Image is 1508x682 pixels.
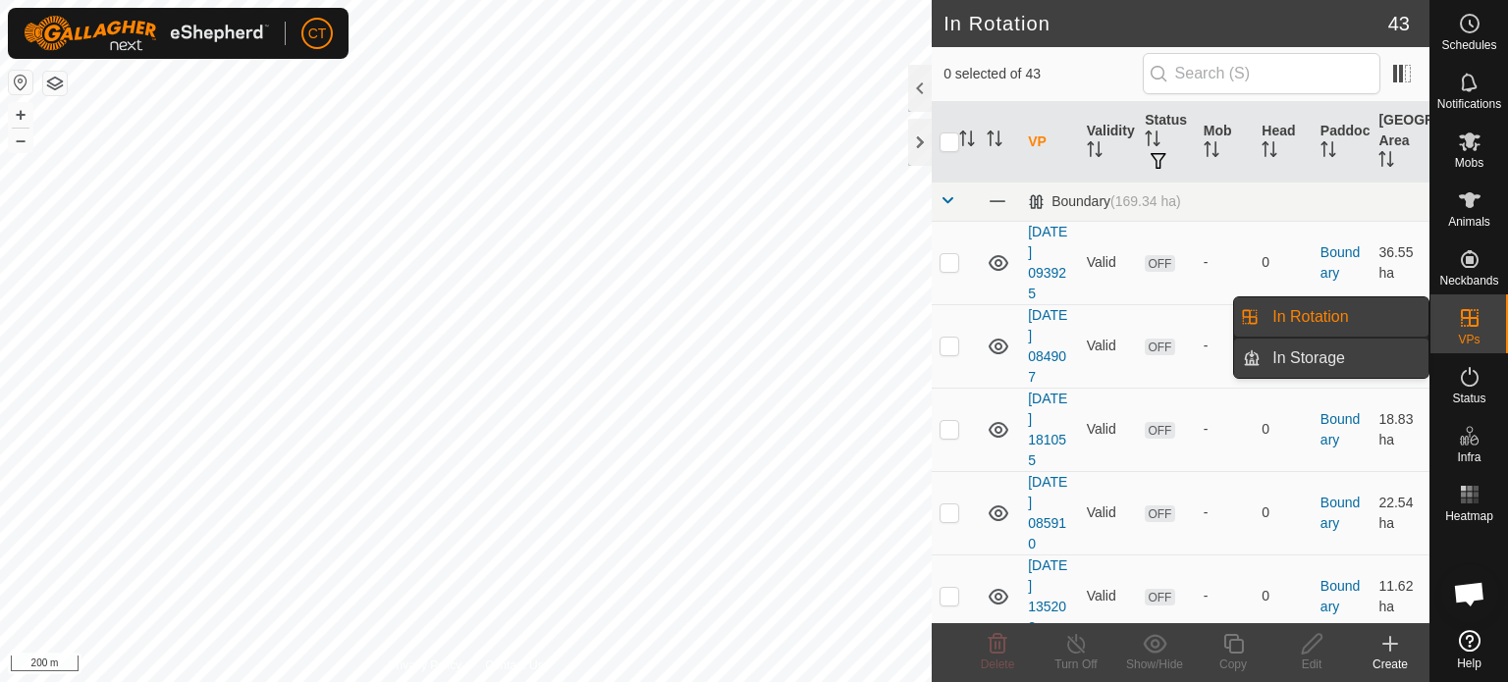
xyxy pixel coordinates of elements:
th: Head [1254,102,1313,183]
span: OFF [1145,422,1174,439]
a: Help [1430,622,1508,677]
div: Edit [1272,656,1351,673]
a: Open chat [1440,564,1499,623]
div: Copy [1194,656,1272,673]
a: [DATE] 181055 [1028,391,1067,468]
p-sorticon: Activate to sort [1320,144,1336,160]
a: Boundary [1320,495,1360,531]
span: Delete [981,657,1015,671]
th: VP [1020,102,1079,183]
span: Mobs [1455,157,1483,169]
td: Valid [1079,471,1138,554]
p-sorticon: Activate to sort [1087,144,1103,160]
p-sorticon: Activate to sort [1145,133,1160,149]
th: Paddock [1313,102,1372,183]
p-sorticon: Activate to sort [959,133,975,149]
a: Contact Us [485,656,543,674]
td: 0 [1254,388,1313,471]
span: Status [1452,393,1485,404]
a: [DATE] 093925 [1028,224,1067,301]
p-sorticon: Activate to sort [1378,154,1394,170]
div: - [1204,419,1247,440]
p-sorticon: Activate to sort [1204,144,1219,160]
span: CT [308,24,327,44]
p-sorticon: Activate to sort [1262,144,1277,160]
a: Boundary [1320,411,1360,447]
input: Search (S) [1143,53,1380,94]
a: Privacy Policy [389,656,462,674]
a: [DATE] 084907 [1028,307,1067,385]
td: 22.54 ha [1371,471,1429,554]
td: Valid [1079,388,1138,471]
th: Status [1137,102,1196,183]
li: In Storage [1234,339,1428,378]
span: Notifications [1437,98,1501,110]
span: Animals [1448,216,1490,228]
span: VPs [1458,334,1480,345]
div: - [1204,586,1247,606]
span: Neckbands [1439,275,1498,287]
button: Reset Map [9,71,32,94]
td: 11.62 ha [1371,554,1429,638]
a: In Storage [1261,339,1428,378]
td: 0 [1254,471,1313,554]
span: Help [1457,657,1481,669]
div: Create [1351,656,1429,673]
a: Boundary [1320,578,1360,614]
th: Mob [1196,102,1255,183]
a: [DATE] 085910 [1028,474,1067,551]
span: (169.34 ha) [1110,193,1181,209]
span: OFF [1145,255,1174,272]
div: - [1204,252,1247,273]
th: Validity [1079,102,1138,183]
span: In Rotation [1272,305,1348,329]
button: Map Layers [43,72,67,95]
td: Valid [1079,304,1138,388]
span: OFF [1145,589,1174,605]
div: - [1204,336,1247,356]
button: – [9,129,32,152]
span: 43 [1388,9,1410,38]
span: In Storage [1272,346,1345,370]
span: Infra [1457,451,1481,463]
h2: In Rotation [943,12,1388,35]
a: Boundary [1320,244,1360,281]
span: Schedules [1441,39,1496,51]
li: In Rotation [1234,297,1428,337]
a: [DATE] 135203 [1028,557,1067,635]
span: Heatmap [1445,510,1493,522]
div: Show/Hide [1115,656,1194,673]
div: Turn Off [1037,656,1115,673]
span: 0 selected of 43 [943,64,1142,84]
button: + [9,103,32,127]
td: 18.83 ha [1371,388,1429,471]
td: 0 [1254,221,1313,304]
div: Boundary [1028,193,1181,210]
div: - [1204,502,1247,523]
td: Valid [1079,221,1138,304]
td: 0 [1254,554,1313,638]
td: 36.55 ha [1371,221,1429,304]
a: In Rotation [1261,297,1428,337]
p-sorticon: Activate to sort [987,133,1002,149]
span: OFF [1145,339,1174,355]
img: Gallagher Logo [24,16,269,51]
span: OFF [1145,505,1174,522]
td: Valid [1079,554,1138,638]
th: [GEOGRAPHIC_DATA] Area [1371,102,1429,183]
